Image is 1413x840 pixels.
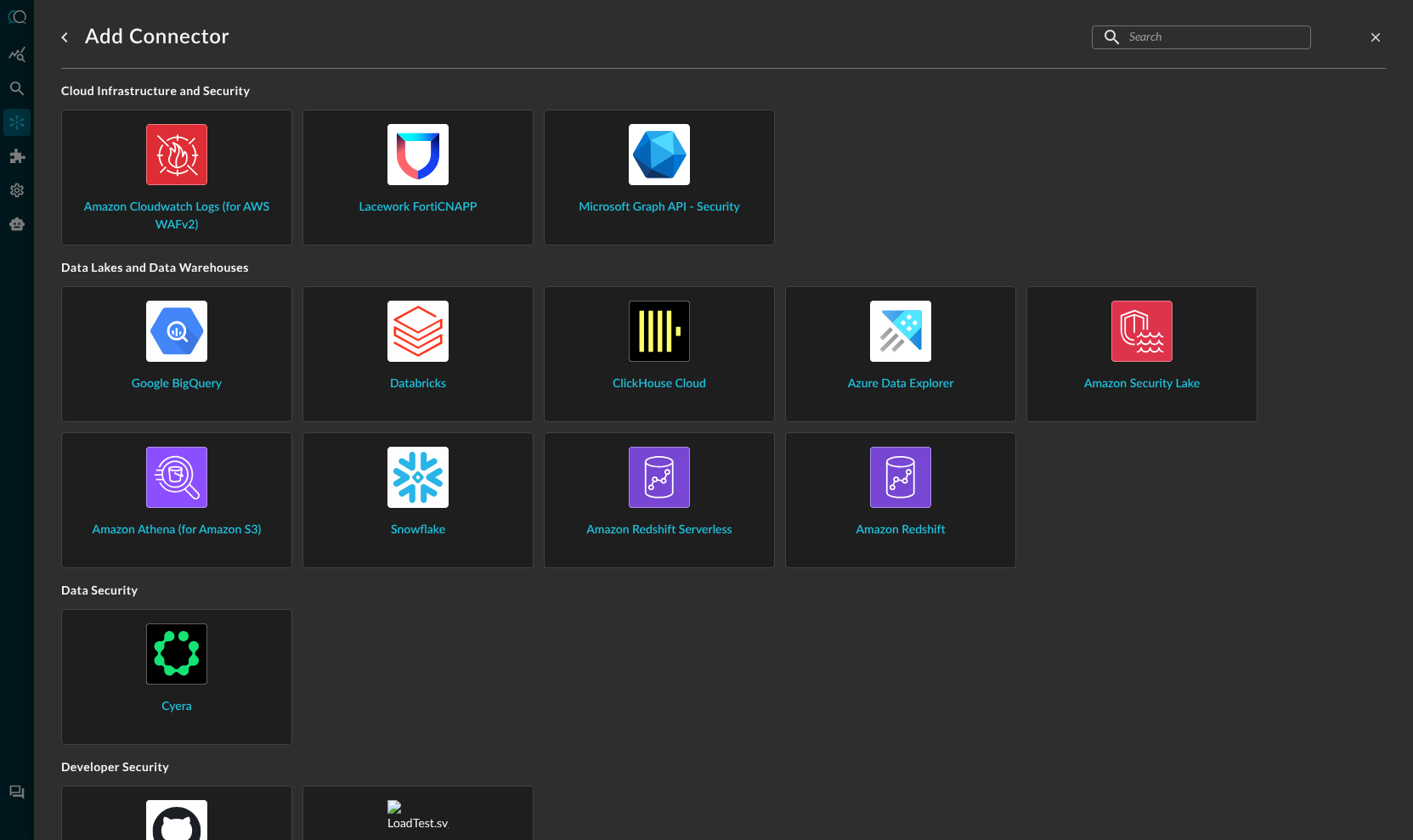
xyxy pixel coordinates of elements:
span: Amazon Redshift Serverless [586,521,732,539]
img: AWSRedshift.svg [870,447,931,508]
img: AWSCloudWatchLogs.svg [146,124,207,185]
span: Google BigQuery [132,375,222,393]
span: Snowflake [391,521,445,539]
img: Databricks.svg [387,301,449,362]
span: Amazon Redshift [856,521,945,539]
img: AWSAthena.svg [146,447,207,508]
img: MicrosoftGraph.svg [629,124,690,185]
img: Snowflake.svg [387,447,449,508]
span: Amazon Cloudwatch Logs (for AWS WAFv2) [76,199,278,234]
img: ClickHouse.svg [629,301,690,362]
input: Search [1129,21,1272,53]
h5: Cloud Infrastructure and Security [61,82,1386,110]
span: ClickHouse Cloud [613,375,706,393]
h5: Developer Security [61,758,1386,786]
h1: Add Connector [85,24,229,51]
span: Amazon Athena (for Amazon S3) [93,521,262,539]
img: Cyera.svg [146,623,207,685]
button: go back [51,24,78,51]
img: AzureDataExplorer.svg [870,301,931,362]
button: close-drawer [1365,27,1386,48]
img: AWSSecurityLake.svg [1111,301,1173,362]
span: Databricks [390,375,446,393]
span: Microsoft Graph API - Security [579,199,740,217]
img: AWSRedshift.svg [629,447,690,508]
img: LaceworkFortiCnapp.svg [387,124,449,185]
span: Cyera [161,698,192,716]
span: Amazon Security Lake [1084,375,1200,393]
span: Lacework FortiCNAPP [359,199,478,217]
h5: Data Security [61,582,1386,609]
span: Azure Data Explorer [848,375,954,393]
img: GoogleBigQuery.svg [146,301,207,362]
h5: Data Lakes and Data Warehouses [61,259,1386,286]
